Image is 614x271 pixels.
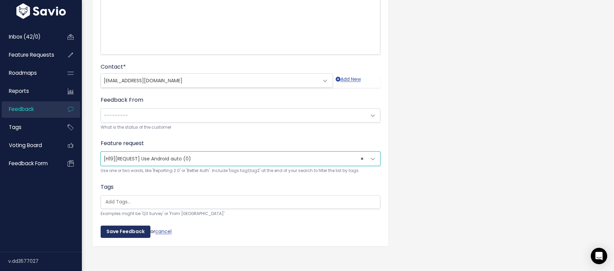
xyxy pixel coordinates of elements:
label: Feedback From [101,96,143,104]
a: Feedback form [2,156,57,171]
div: v.dd3577027 [8,252,82,270]
span: Feature Requests [9,51,54,58]
span: Tags [9,124,21,131]
label: Feature request [101,139,144,147]
span: ftafuro@gmail.com [101,74,319,87]
span: × [361,152,364,166]
a: Tags [2,119,57,135]
img: logo-white.9d6f32f41409.svg [15,3,68,19]
input: Add Tags... [103,198,387,205]
input: Save Feedback [101,226,150,238]
span: Feedback [9,105,34,113]
span: Inbox (42/0) [9,33,41,40]
a: Roadmaps [2,65,57,81]
a: Add New [336,75,361,88]
a: Feedback [2,101,57,117]
span: [EMAIL_ADDRESS][DOMAIN_NAME] [104,77,182,84]
a: Reports [2,83,57,99]
span: Reports [9,87,29,95]
span: --------- [104,112,128,119]
span: [H19][REQUEST] Use Android auto (0) [104,155,191,162]
small: What is the status of the customer [101,124,380,131]
a: Voting Board [2,138,57,153]
a: Feature Requests [2,47,57,63]
span: Roadmaps [9,69,37,76]
a: Inbox (42/0) [2,29,57,45]
label: Tags [101,183,114,191]
div: Open Intercom Messenger [591,248,607,264]
span: Voting Board [9,142,42,149]
small: Examples might be 'Q3 Survey' or 'From [GEOGRAPHIC_DATA]' [101,210,380,217]
span: ftafuro@gmail.com [101,73,333,88]
a: cancel [155,228,172,235]
small: Use one or two words, like 'Reporting 2.0' or 'Better Auth'. Include 'tags:tag1,tag2' at the end ... [101,167,380,174]
label: Contact [101,63,126,71]
span: Feedback form [9,160,48,167]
